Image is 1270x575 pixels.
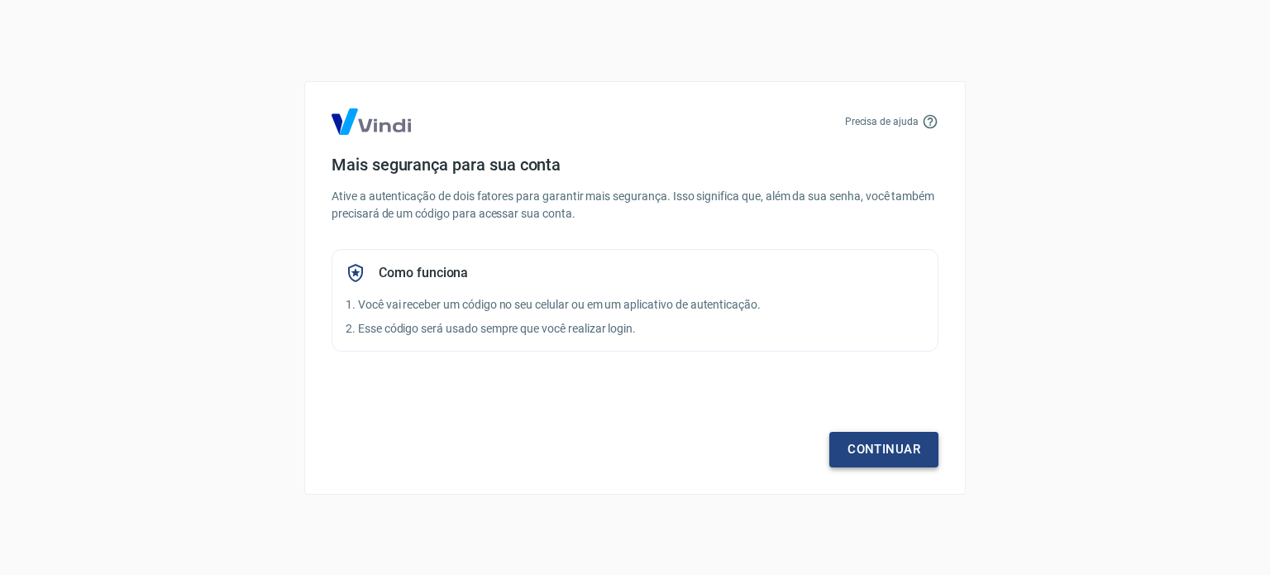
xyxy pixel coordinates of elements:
img: Logo Vind [332,108,411,135]
p: 1. Você vai receber um código no seu celular ou em um aplicativo de autenticação. [346,296,924,314]
p: Ative a autenticação de dois fatores para garantir mais segurança. Isso significa que, além da su... [332,188,938,223]
a: Continuar [829,432,938,467]
p: Precisa de ajuda [845,114,919,129]
p: 2. Esse código será usado sempre que você realizar login. [346,320,924,338]
h4: Mais segurança para sua conta [332,155,938,175]
h5: Como funciona [379,265,468,281]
